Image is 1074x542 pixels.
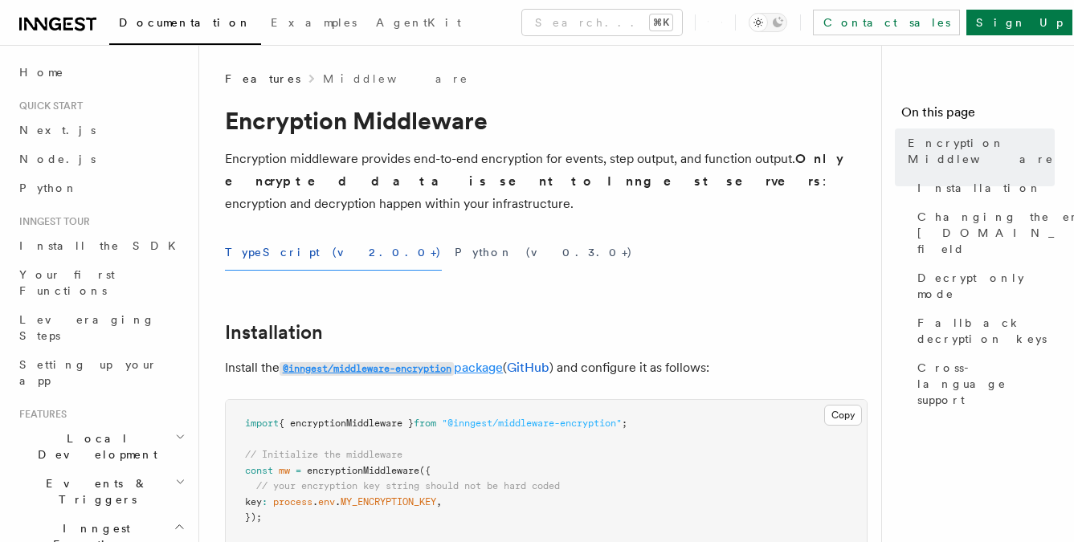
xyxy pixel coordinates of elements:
[318,496,335,507] span: env
[19,153,96,165] span: Node.js
[225,106,868,135] h1: Encryption Middleware
[19,313,155,342] span: Leveraging Steps
[225,234,442,271] button: TypeScript (v2.0.0+)
[507,360,549,375] a: GitHub
[824,405,862,426] button: Copy
[13,145,189,173] a: Node.js
[911,353,1055,414] a: Cross-language support
[13,116,189,145] a: Next.js
[19,358,157,387] span: Setting up your app
[19,239,186,252] span: Install the SDK
[917,360,1055,408] span: Cross-language support
[13,408,67,421] span: Features
[262,496,267,507] span: :
[650,14,672,31] kbd: ⌘K
[911,202,1055,263] a: Changing the encrypted [DOMAIN_NAME] field
[245,465,273,476] span: const
[225,71,300,87] span: Features
[280,360,503,375] a: @inngest/middleware-encryptionpackage
[13,100,83,112] span: Quick start
[256,480,560,491] span: // your encryption key string should not be hard coded
[273,496,312,507] span: process
[296,465,301,476] span: =
[279,465,290,476] span: mw
[119,16,251,29] span: Documentation
[245,496,262,507] span: key
[419,465,431,476] span: ({
[901,103,1055,128] h4: On this page
[13,215,90,228] span: Inngest tour
[109,5,261,45] a: Documentation
[261,5,366,43] a: Examples
[13,424,189,469] button: Local Development
[376,16,461,29] span: AgentKit
[13,260,189,305] a: Your first Functions
[13,305,189,350] a: Leveraging Steps
[13,430,175,463] span: Local Development
[911,263,1055,308] a: Decrypt only mode
[245,511,262,523] span: });
[901,128,1055,173] a: Encryption Middleware
[622,418,627,429] span: ;
[442,418,622,429] span: "@inngest/middleware-encryption"
[19,64,64,80] span: Home
[271,16,357,29] span: Examples
[13,469,189,514] button: Events & Triggers
[908,135,1055,167] span: Encryption Middleware
[225,148,868,215] p: Encryption middleware provides end-to-end encryption for events, step output, and function output...
[911,308,1055,353] a: Fallback decryption keys
[19,124,96,137] span: Next.js
[813,10,960,35] a: Contact sales
[13,231,189,260] a: Install the SDK
[279,418,414,429] span: { encryptionMiddleware }
[455,234,633,271] button: Python (v0.3.0+)
[966,10,1072,35] a: Sign Up
[19,181,78,194] span: Python
[749,13,787,32] button: Toggle dark mode
[436,496,442,507] span: ,
[522,10,682,35] button: Search...⌘K
[13,350,189,395] a: Setting up your app
[245,418,279,429] span: import
[13,58,189,87] a: Home
[13,173,189,202] a: Python
[341,496,436,507] span: MY_ENCRYPTION_KEY
[19,268,115,297] span: Your first Functions
[414,418,436,429] span: from
[335,496,341,507] span: .
[917,270,1055,302] span: Decrypt only mode
[225,321,323,344] a: Installation
[366,5,471,43] a: AgentKit
[307,465,419,476] span: encryptionMiddleware
[312,496,318,507] span: .
[13,475,175,507] span: Events & Triggers
[911,173,1055,202] a: Installation
[917,315,1055,347] span: Fallback decryption keys
[245,449,402,460] span: // Initialize the middleware
[280,362,454,376] code: @inngest/middleware-encryption
[323,71,469,87] a: Middleware
[225,357,868,380] p: Install the ( ) and configure it as follows:
[917,180,1042,196] span: Installation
